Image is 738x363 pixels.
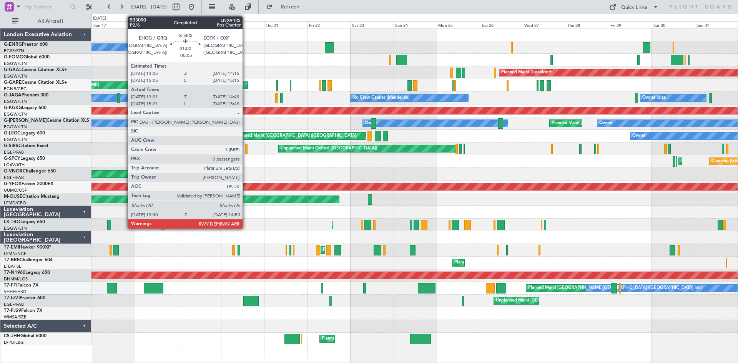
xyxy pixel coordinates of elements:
a: T7-LZZIPraetor 600 [4,296,45,300]
a: T7-N1960Legacy 650 [4,270,50,275]
span: G-VNOR [4,169,23,174]
a: G-SIRSCitation Excel [4,144,48,148]
div: Fri 29 [609,21,652,28]
a: G-FOMOGlobal 6000 [4,55,50,60]
div: Unplanned Maint Oxford ([GEOGRAPHIC_DATA]) [281,143,377,154]
a: EGGW/LTN [4,99,27,104]
span: G-YFOX [4,182,22,186]
a: EGNR/CEG [4,86,27,92]
a: G-SPCYLegacy 650 [4,156,45,161]
div: Sun 24 [394,21,437,28]
div: Tue 19 [178,21,221,28]
div: Sun 17 [92,21,135,28]
div: Planned Maint [GEOGRAPHIC_DATA] ([GEOGRAPHIC_DATA]) [322,333,443,345]
a: G-GAALCessna Citation XLS+ [4,68,67,72]
a: VHHH/HKG [4,289,27,295]
div: Owner [365,118,378,129]
div: Wed 27 [523,21,566,28]
div: Fri 22 [307,21,351,28]
span: T7-LZZI [4,296,20,300]
span: [DATE] - [DATE] [131,3,167,10]
a: LFPB/LBG [4,340,24,345]
span: G-FOMO [4,55,23,60]
div: [DATE] [93,15,106,22]
a: M-OUSECitation Mustang [4,194,60,199]
div: [PERSON_NAME][GEOGRAPHIC_DATA] ([GEOGRAPHIC_DATA] Intl) [568,282,702,294]
span: All Aircraft [20,18,81,24]
span: G-LEGC [4,131,20,136]
span: G-[PERSON_NAME] [4,118,47,123]
span: M-OUSE [4,194,22,199]
span: Refresh [274,4,306,10]
div: Owner [599,118,612,129]
span: CS-JHH [4,334,20,338]
span: T7-EMI [4,245,19,250]
a: G-KGKGLegacy 600 [4,106,47,110]
a: LGAV/ATH [4,162,25,168]
div: Planned Maint Dusseldorf [501,67,552,78]
div: Quick Links [621,4,647,12]
a: UUMO/OSF [4,187,27,193]
span: G-SPCY [4,156,20,161]
a: EGLF/FAB [4,149,24,155]
span: G-JAGA [4,93,22,98]
span: G-KGKG [4,106,22,110]
div: Wed 20 [221,21,264,28]
span: LX-TRO [4,220,20,224]
div: Unplanned Maint [GEOGRAPHIC_DATA] ([GEOGRAPHIC_DATA]) [496,295,622,307]
a: G-GARECessna Citation XLS+ [4,80,67,85]
span: G-SIRS [4,144,18,148]
span: T7-FFI [4,283,17,288]
div: Mon 25 [437,21,480,28]
a: G-VNORChallenger 650 [4,169,56,174]
a: EGGW/LTN [4,111,27,117]
input: Trip Number [23,1,68,13]
div: Sun 31 [695,21,738,28]
div: Planned Maint [GEOGRAPHIC_DATA] ([GEOGRAPHIC_DATA]) [552,118,673,129]
a: LX-TROLegacy 650 [4,220,45,224]
div: Owner Ibiza [642,92,666,104]
span: T7-PJ29 [4,308,21,313]
a: WMSA/SZB [4,314,27,320]
a: G-YFOXFalcon 2000EX [4,182,53,186]
a: G-[PERSON_NAME]Cessna Citation XLS [4,118,89,123]
a: G-LEGCLegacy 600 [4,131,45,136]
a: EGGW/LTN [4,61,27,66]
div: Planned Maint [PERSON_NAME] [323,244,387,256]
span: G-ENRG [4,42,22,47]
div: Planned Maint [GEOGRAPHIC_DATA] ([GEOGRAPHIC_DATA] Intl) [528,282,657,294]
a: EGLF/FAB [4,302,24,307]
div: Sat 23 [351,21,394,28]
button: Quick Links [606,1,663,13]
a: G-ENRGPraetor 600 [4,42,48,47]
a: T7-FFIFalcon 7X [4,283,38,288]
a: LFMN/NCE [4,251,27,257]
a: T7-BREChallenger 604 [4,258,53,262]
a: EGGW/LTN [4,225,27,231]
span: T7-N1960 [4,270,25,275]
div: Sat 30 [652,21,695,28]
div: Thu 21 [264,21,307,28]
a: LTBA/ISL [4,264,21,269]
div: No Crew Cannes (Mandelieu) [352,92,409,104]
div: Tue 26 [480,21,523,28]
button: Refresh [263,1,309,13]
div: Owner [632,130,645,142]
span: G-GAAL [4,68,22,72]
div: Planned Maint [GEOGRAPHIC_DATA] ([GEOGRAPHIC_DATA]) [236,130,357,142]
a: DNMM/LOS [4,276,28,282]
a: EGGW/LTN [4,73,27,79]
div: Mon 18 [135,21,178,28]
a: EGSS/STN [4,48,24,54]
div: Planned Maint Warsaw ([GEOGRAPHIC_DATA]) [454,257,547,269]
a: EGGW/LTN [4,124,27,130]
a: LFMD/CEQ [4,200,26,206]
button: All Aircraft [8,15,83,27]
span: T7-BRE [4,258,20,262]
a: G-JAGAPhenom 300 [4,93,48,98]
a: T7-EMIHawker 900XP [4,245,51,250]
div: Thu 28 [566,21,609,28]
a: EGLF/FAB [4,175,24,181]
span: G-GARE [4,80,22,85]
a: CS-JHHGlobal 6000 [4,334,47,338]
